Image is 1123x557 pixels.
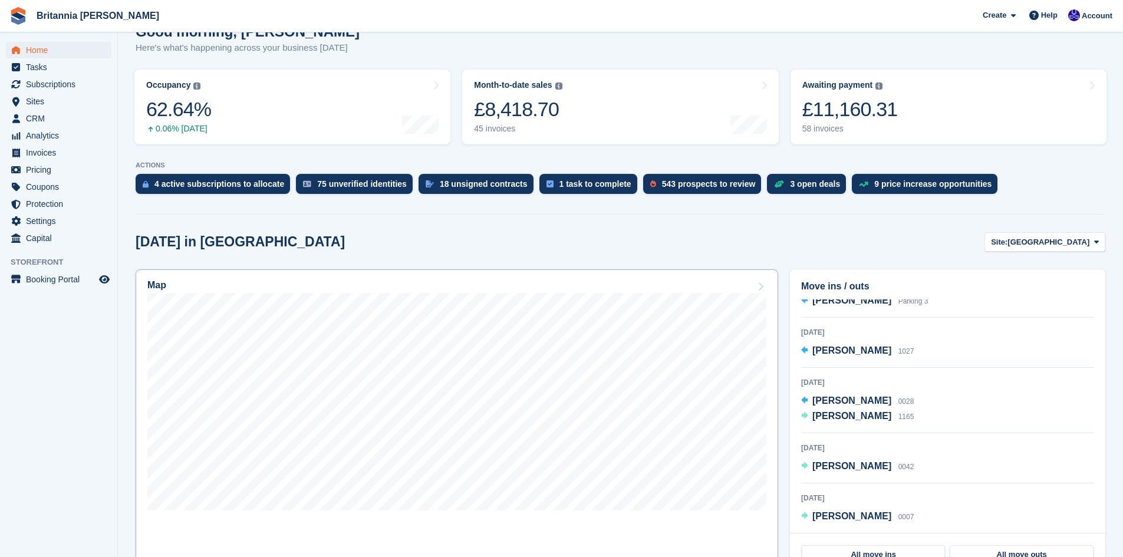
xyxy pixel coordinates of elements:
div: 0.06% [DATE] [146,124,211,134]
span: 1027 [898,347,914,355]
img: deal-1b604bf984904fb50ccaf53a9ad4b4a5d6e5aea283cecdc64d6e3604feb123c2.svg [774,180,784,188]
h2: Map [147,280,166,291]
a: [PERSON_NAME] 0007 [801,509,914,525]
span: Pricing [26,162,97,178]
img: contract_signature_icon-13c848040528278c33f63329250d36e43548de30e8caae1d1a13099fd9432cc5.svg [426,180,434,187]
a: Occupancy 62.64% 0.06% [DATE] [134,70,450,144]
a: 18 unsigned contracts [419,174,539,200]
a: menu [6,59,111,75]
a: menu [6,127,111,144]
p: Here's what's happening across your business [DATE] [136,41,360,55]
div: 4 active subscriptions to allocate [154,179,284,189]
a: [PERSON_NAME] 0028 [801,394,914,409]
span: 0007 [898,513,914,521]
span: 0028 [898,397,914,406]
span: [PERSON_NAME] [812,345,891,355]
a: 543 prospects to review [643,174,768,200]
a: Month-to-date sales £8,418.70 45 invoices [462,70,778,144]
a: menu [6,179,111,195]
span: Subscriptions [26,76,97,93]
a: menu [6,42,111,58]
a: 9 price increase opportunities [852,174,1003,200]
button: Site: [GEOGRAPHIC_DATA] [984,232,1105,252]
img: price_increase_opportunities-93ffe204e8149a01c8c9dc8f82e8f89637d9d84a8eef4429ea346261dce0b2c0.svg [859,182,868,187]
span: Storefront [11,256,117,268]
a: [PERSON_NAME] 1027 [801,344,914,359]
a: menu [6,144,111,161]
img: task-75834270c22a3079a89374b754ae025e5fb1db73e45f91037f5363f120a921f8.svg [546,180,554,187]
a: 1 task to complete [539,174,643,200]
span: Sites [26,93,97,110]
div: [DATE] [801,377,1094,388]
a: [PERSON_NAME] Parking 3 [801,294,928,309]
div: 58 invoices [802,124,898,134]
img: stora-icon-8386f47178a22dfd0bd8f6a31ec36ba5ce8667c1dd55bd0f319d3a0aa187defe.svg [9,7,27,25]
img: icon-info-grey-7440780725fd019a000dd9b08b2336e03edf1995a4989e88bcd33f0948082b44.svg [193,83,200,90]
img: verify_identity-adf6edd0f0f0b5bbfe63781bf79b02c33cf7c696d77639b501bdc392416b5a36.svg [303,180,311,187]
span: Home [26,42,97,58]
p: ACTIONS [136,162,1105,169]
a: 4 active subscriptions to allocate [136,174,296,200]
a: menu [6,230,111,246]
span: Booking Portal [26,271,97,288]
span: [PERSON_NAME] [812,461,891,471]
div: [DATE] [801,493,1094,503]
a: menu [6,76,111,93]
span: Capital [26,230,97,246]
div: 3 open deals [790,179,840,189]
div: 543 prospects to review [662,179,756,189]
div: 45 invoices [474,124,562,134]
a: 3 open deals [767,174,852,200]
span: 0042 [898,463,914,471]
div: [DATE] [801,443,1094,453]
h2: Move ins / outs [801,279,1094,294]
a: menu [6,213,111,229]
span: [GEOGRAPHIC_DATA] [1007,236,1089,248]
a: Britannia [PERSON_NAME] [32,6,164,25]
span: Settings [26,213,97,229]
div: Occupancy [146,80,190,90]
div: 18 unsigned contracts [440,179,528,189]
span: [PERSON_NAME] [812,511,891,521]
div: [DATE] [801,327,1094,338]
span: Protection [26,196,97,212]
img: icon-info-grey-7440780725fd019a000dd9b08b2336e03edf1995a4989e88bcd33f0948082b44.svg [875,83,882,90]
img: icon-info-grey-7440780725fd019a000dd9b08b2336e03edf1995a4989e88bcd33f0948082b44.svg [555,83,562,90]
a: menu [6,110,111,127]
h2: [DATE] in [GEOGRAPHIC_DATA] [136,234,345,250]
a: [PERSON_NAME] 1165 [801,409,914,424]
a: [PERSON_NAME] 0042 [801,459,914,474]
div: Awaiting payment [802,80,873,90]
span: Invoices [26,144,97,161]
div: 75 unverified identities [317,179,407,189]
span: CRM [26,110,97,127]
div: 9 price increase opportunities [874,179,992,189]
span: Help [1041,9,1058,21]
div: 62.64% [146,97,211,121]
a: menu [6,196,111,212]
div: Month-to-date sales [474,80,552,90]
a: Awaiting payment £11,160.31 58 invoices [791,70,1106,144]
a: Preview store [97,272,111,286]
img: active_subscription_to_allocate_icon-d502201f5373d7db506a760aba3b589e785aa758c864c3986d89f69b8ff3... [143,180,149,188]
span: Parking 3 [898,297,928,305]
div: 1 task to complete [559,179,631,189]
span: Tasks [26,59,97,75]
img: Simon Clark [1068,9,1080,21]
span: Analytics [26,127,97,144]
div: £11,160.31 [802,97,898,121]
div: £8,418.70 [474,97,562,121]
img: prospect-51fa495bee0391a8d652442698ab0144808aea92771e9ea1ae160a38d050c398.svg [650,180,656,187]
span: [PERSON_NAME] [812,411,891,421]
span: Create [983,9,1006,21]
span: Coupons [26,179,97,195]
span: Account [1082,10,1112,22]
a: menu [6,271,111,288]
span: 1165 [898,413,914,421]
a: menu [6,93,111,110]
span: [PERSON_NAME] [812,395,891,406]
a: menu [6,162,111,178]
a: 75 unverified identities [296,174,419,200]
span: Site: [991,236,1007,248]
span: [PERSON_NAME] [812,295,891,305]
